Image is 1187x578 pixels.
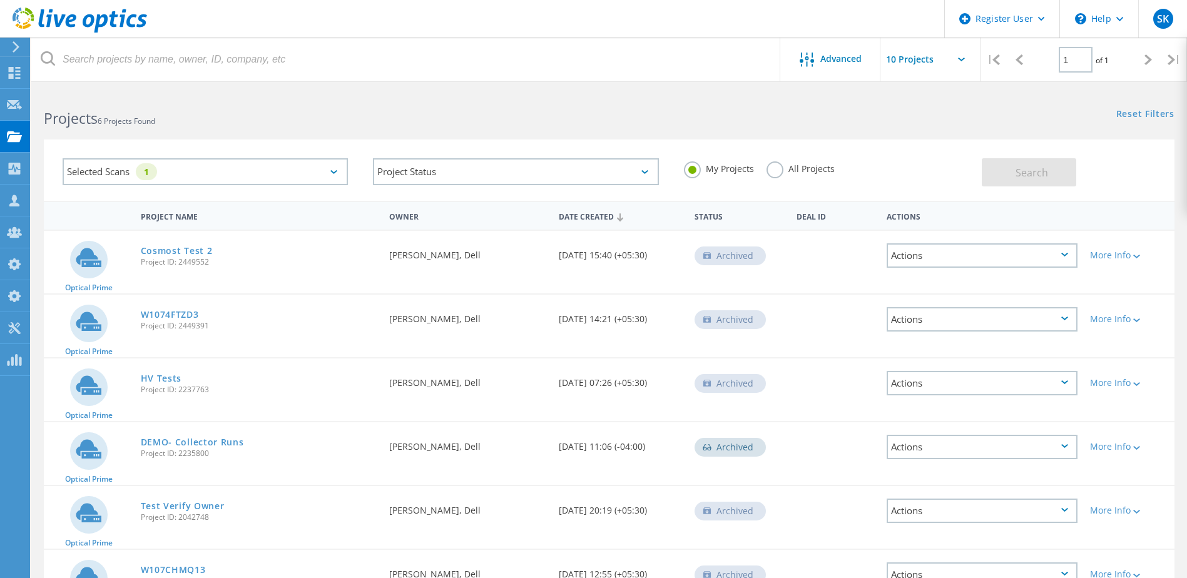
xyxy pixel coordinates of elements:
div: More Info [1090,251,1168,260]
div: More Info [1090,506,1168,515]
span: Optical Prime [65,412,113,419]
div: [PERSON_NAME], Dell [383,231,553,272]
span: Project ID: 2042748 [141,514,377,521]
input: Search projects by name, owner, ID, company, etc [31,38,781,81]
div: Archived [695,310,766,329]
span: Project ID: 2237763 [141,386,377,393]
span: Optical Prime [65,539,113,547]
label: All Projects [767,161,835,173]
a: Live Optics Dashboard [13,26,147,35]
span: Advanced [820,54,862,63]
span: 6 Projects Found [98,116,155,126]
div: [DATE] 15:40 (+05:30) [553,231,688,272]
button: Search [982,158,1076,186]
div: [DATE] 07:26 (+05:30) [553,358,688,400]
div: Archived [695,246,766,265]
div: Actions [887,307,1077,332]
label: My Projects [684,161,754,173]
div: Selected Scans [63,158,348,185]
b: Projects [44,108,98,128]
div: Archived [695,438,766,457]
a: W1074FTZD3 [141,310,199,319]
div: Archived [695,374,766,393]
div: Archived [695,502,766,520]
div: More Info [1090,378,1168,387]
div: [PERSON_NAME], Dell [383,486,553,527]
a: Test Verify Owner [141,502,225,510]
div: Status [688,204,790,227]
div: | [981,38,1006,82]
span: Project ID: 2235800 [141,450,377,457]
div: 1 [136,163,157,180]
div: [PERSON_NAME], Dell [383,422,553,464]
div: [DATE] 20:19 (+05:30) [553,486,688,527]
a: HV Tests [141,374,182,383]
span: Project ID: 2449552 [141,258,377,266]
div: Actions [887,435,1077,459]
div: Actions [887,371,1077,395]
span: Optical Prime [65,348,113,355]
span: Optical Prime [65,284,113,292]
div: [DATE] 11:06 (-04:00) [553,422,688,464]
div: Actions [887,499,1077,523]
span: of 1 [1096,55,1109,66]
span: Search [1016,166,1048,180]
a: W107CHMQ13 [141,565,206,574]
div: [DATE] 14:21 (+05:30) [553,295,688,336]
div: More Info [1090,442,1168,451]
div: Actions [887,243,1077,268]
div: Project Status [373,158,658,185]
a: Cosmost Test 2 [141,246,213,255]
span: Optical Prime [65,475,113,483]
div: Deal Id [790,204,881,227]
div: Owner [383,204,553,227]
svg: \n [1075,13,1086,24]
div: | [1161,38,1187,82]
div: Date Created [553,204,688,228]
div: Actions [880,204,1084,227]
div: More Info [1090,315,1168,323]
span: Project ID: 2449391 [141,322,377,330]
div: [PERSON_NAME], Dell [383,358,553,400]
div: [PERSON_NAME], Dell [383,295,553,336]
span: SK [1157,14,1169,24]
a: Reset Filters [1116,109,1174,120]
div: Project Name [135,204,384,227]
a: DEMO- Collector Runs [141,438,244,447]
